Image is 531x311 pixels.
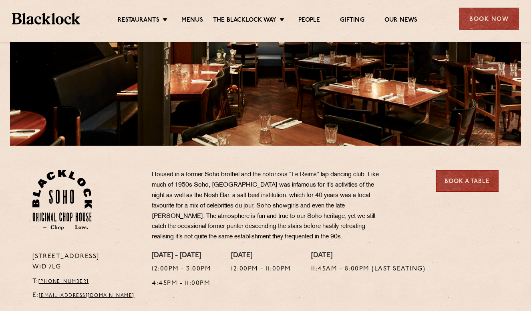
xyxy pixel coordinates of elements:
[12,13,80,24] img: BL_Textured_Logo-footer-cropped.svg
[311,264,426,274] p: 11:45am - 8:00pm (Last seating)
[32,276,140,287] p: T:
[38,279,89,284] a: [PHONE_NUMBER]
[118,16,159,25] a: Restaurants
[152,170,388,242] p: Housed in a former Soho brothel and the notorious “Le Reims” lap dancing club. Like much of 1950s...
[32,252,140,272] p: [STREET_ADDRESS] W1D 7LG
[459,8,519,30] div: Book Now
[213,16,276,25] a: The Blacklock Way
[32,170,92,230] img: Soho-stamp-default.svg
[152,278,211,289] p: 4:45pm - 11:00pm
[181,16,203,25] a: Menus
[231,264,291,274] p: 12:00pm - 11:00pm
[231,252,291,260] h4: [DATE]
[32,291,140,301] p: E:
[311,252,426,260] h4: [DATE]
[39,293,135,298] a: [EMAIL_ADDRESS][DOMAIN_NAME]
[436,170,499,192] a: Book a Table
[384,16,418,25] a: Our News
[152,252,211,260] h4: [DATE] - [DATE]
[298,16,320,25] a: People
[340,16,364,25] a: Gifting
[152,264,211,274] p: 12:00pm - 3:00pm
